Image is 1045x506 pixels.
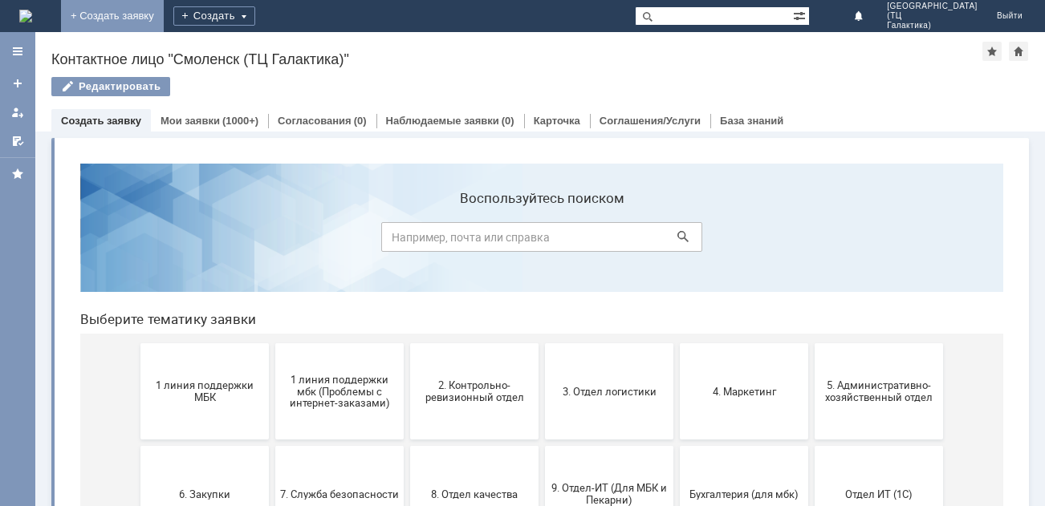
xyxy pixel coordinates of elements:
button: 1 линия поддержки мбк (Проблемы с интернет-заказами) [208,192,336,289]
button: 2. Контрольно-ревизионный отдел [343,192,471,289]
span: 9. Отдел-ИТ (Для МБК и Пекарни) [482,331,601,355]
span: Это соглашение не активно! [617,434,736,458]
a: Перейти на домашнюю страницу [19,10,32,22]
span: (ТЦ [887,11,978,21]
span: Галактика) [887,21,978,30]
button: Отдел-ИТ (Офис) [208,398,336,494]
a: Карточка [534,115,580,127]
span: 6. Закупки [78,337,197,349]
a: Создать заявку [5,71,30,96]
div: Контактное лицо "Смоленск (ТЦ Галактика)" [51,51,982,67]
img: logo [19,10,32,22]
header: Выберите тематику заявки [13,160,936,176]
span: Финансовый отдел [348,439,466,451]
span: Отдел-ИТ (Битрикс24 и CRM) [78,434,197,458]
span: Расширенный поиск [793,7,809,22]
span: Отдел ИТ (1С) [752,337,871,349]
button: 3. Отдел логистики [478,192,606,289]
input: Например, почта или справка [314,71,635,101]
span: 2. Контрольно-ревизионный отдел [348,229,466,253]
button: 6. Закупки [73,295,201,391]
button: Отдел-ИТ (Битрикс24 и CRM) [73,398,201,494]
div: Сделать домашней страницей [1009,42,1028,61]
span: [PERSON_NAME]. Услуги ИТ для МБК (оформляет L1) [752,427,871,463]
button: 7. Служба безопасности [208,295,336,391]
button: 4. Маркетинг [612,192,741,289]
span: 7. Служба безопасности [213,337,331,349]
span: 8. Отдел качества [348,337,466,349]
div: (0) [502,115,514,127]
span: Франчайзинг [482,439,601,451]
div: (1000+) [222,115,258,127]
label: Воспользуйтесь поиском [314,39,635,55]
span: Отдел-ИТ (Офис) [213,439,331,451]
span: 1 линия поддержки мбк (Проблемы с интернет-заказами) [213,222,331,258]
a: Мои согласования [5,128,30,154]
a: Согласования [278,115,352,127]
button: Финансовый отдел [343,398,471,494]
button: Франчайзинг [478,398,606,494]
a: База знаний [720,115,783,127]
button: 5. Административно-хозяйственный отдел [747,192,876,289]
span: 3. Отдел логистики [482,234,601,246]
button: 9. Отдел-ИТ (Для МБК и Пекарни) [478,295,606,391]
span: 1 линия поддержки МБК [78,229,197,253]
button: Бухгалтерия (для мбк) [612,295,741,391]
a: Мои заявки [5,99,30,125]
div: (0) [354,115,367,127]
button: 1 линия поддержки МБК [73,192,201,289]
span: [GEOGRAPHIC_DATA] [887,2,978,11]
span: 5. Административно-хозяйственный отдел [752,229,871,253]
button: 8. Отдел качества [343,295,471,391]
span: 4. Маркетинг [617,234,736,246]
button: [PERSON_NAME]. Услуги ИТ для МБК (оформляет L1) [747,398,876,494]
div: Создать [173,6,255,26]
a: Мои заявки [161,115,220,127]
a: Наблюдаемые заявки [386,115,499,127]
div: Добавить в избранное [982,42,1002,61]
a: Создать заявку [61,115,141,127]
button: Отдел ИТ (1С) [747,295,876,391]
button: Это соглашение не активно! [612,398,741,494]
span: Бухгалтерия (для мбк) [617,337,736,349]
a: Соглашения/Услуги [600,115,701,127]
